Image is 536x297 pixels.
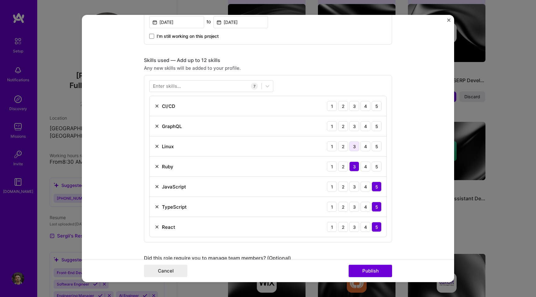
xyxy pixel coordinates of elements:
[144,65,392,71] div: Any new skills will be added to your profile.
[338,162,348,171] div: 2
[154,144,159,149] img: Remove
[327,222,337,232] div: 1
[327,121,337,131] div: 1
[154,224,159,229] img: Remove
[207,18,211,25] div: to
[349,265,392,277] button: Publish
[338,141,348,151] div: 2
[349,101,359,111] div: 3
[157,33,219,39] span: I’m still working on this project
[154,184,159,189] img: Remove
[447,19,450,25] button: Close
[338,101,348,111] div: 2
[360,141,370,151] div: 4
[372,222,382,232] div: 5
[162,103,175,109] div: CI/CD
[349,222,359,232] div: 3
[349,121,359,131] div: 3
[153,83,181,89] div: Enter skills...
[360,222,370,232] div: 4
[349,141,359,151] div: 3
[327,141,337,151] div: 1
[154,104,159,109] img: Remove
[338,202,348,212] div: 2
[327,101,337,111] div: 1
[360,101,370,111] div: 4
[372,101,382,111] div: 5
[162,183,186,190] div: JavaScript
[144,255,392,261] div: Did this role require you to manage team members? (Optional)
[372,182,382,192] div: 5
[372,202,382,212] div: 5
[349,182,359,192] div: 3
[149,16,204,28] input: Date
[162,123,182,129] div: GraphQL
[338,222,348,232] div: 2
[327,182,337,192] div: 1
[338,121,348,131] div: 2
[162,203,187,210] div: TypeScript
[327,162,337,171] div: 1
[338,182,348,192] div: 2
[360,182,370,192] div: 4
[144,57,392,64] div: Skills used — Add up to 12 skills
[154,124,159,129] img: Remove
[360,121,370,131] div: 4
[349,162,359,171] div: 3
[154,164,159,169] img: Remove
[360,162,370,171] div: 4
[349,202,359,212] div: 3
[213,16,268,28] input: Date
[372,141,382,151] div: 5
[162,163,173,170] div: Ruby
[251,83,258,90] div: 7
[372,121,382,131] div: 5
[144,265,187,277] button: Cancel
[327,202,337,212] div: 1
[360,202,370,212] div: 4
[162,143,174,149] div: Linux
[162,224,175,230] div: React
[372,162,382,171] div: 5
[154,204,159,209] img: Remove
